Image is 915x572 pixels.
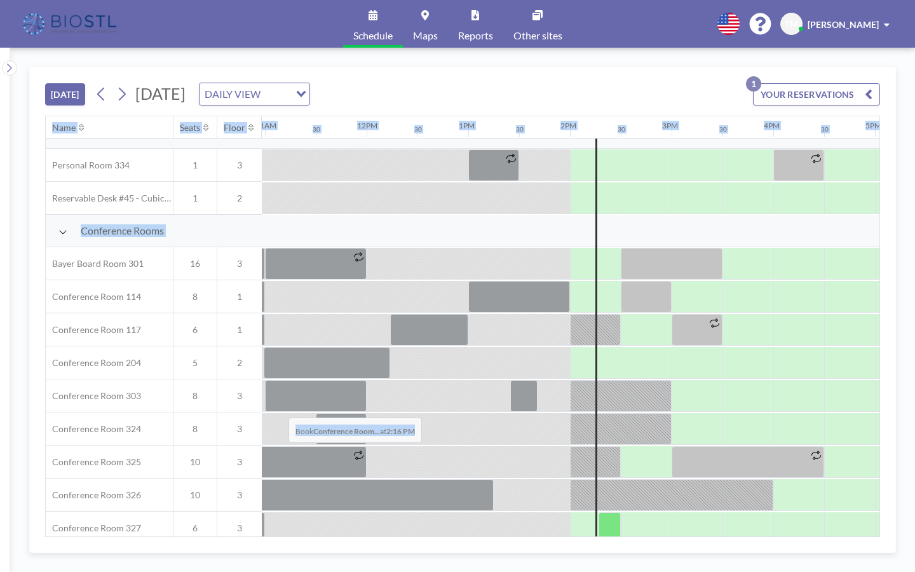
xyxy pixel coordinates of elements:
[217,324,262,336] span: 1
[46,456,141,468] span: Conference Room 325
[173,456,217,468] span: 10
[513,31,562,41] span: Other sites
[217,423,262,435] span: 3
[255,121,276,130] div: 11AM
[217,489,262,501] span: 3
[224,122,245,133] div: Floor
[217,193,262,204] span: 2
[173,291,217,303] span: 8
[46,193,173,204] span: Reservable Desk #45 - Cubicle Area (Office 206)
[288,418,422,443] span: Book at
[46,423,141,435] span: Conference Room 324
[357,121,377,130] div: 12PM
[46,324,141,336] span: Conference Room 117
[20,11,121,37] img: organization-logo
[217,291,262,303] span: 1
[264,86,288,102] input: Search for option
[173,390,217,402] span: 8
[719,125,727,133] div: 30
[865,121,881,130] div: 5PM
[313,426,380,436] b: Conference Room...
[173,489,217,501] span: 10
[458,31,493,41] span: Reports
[560,121,576,130] div: 2PM
[414,125,422,133] div: 30
[217,160,262,171] span: 3
[45,83,85,106] button: [DATE]
[764,121,780,130] div: 4PM
[746,76,761,92] p: 1
[618,125,625,133] div: 30
[516,125,524,133] div: 30
[173,522,217,534] span: 6
[353,31,393,41] span: Schedule
[217,456,262,468] span: 3
[46,160,130,171] span: Personal Room 334
[46,291,141,303] span: Conference Room 114
[173,423,217,435] span: 8
[173,324,217,336] span: 6
[46,522,141,534] span: Conference Room 327
[313,125,320,133] div: 30
[180,122,200,133] div: Seats
[46,258,144,269] span: Bayer Board Room 301
[173,193,217,204] span: 1
[173,160,217,171] span: 1
[52,122,76,133] div: Name
[81,224,164,237] span: Conference Rooms
[200,83,309,105] div: Search for option
[217,258,262,269] span: 3
[217,390,262,402] span: 3
[821,125,829,133] div: 30
[135,84,186,103] span: [DATE]
[459,121,475,130] div: 1PM
[46,390,141,402] span: Conference Room 303
[217,357,262,369] span: 2
[217,522,262,534] span: 3
[413,31,438,41] span: Maps
[662,121,678,130] div: 3PM
[173,258,217,269] span: 16
[785,18,798,30] span: TM
[46,489,141,501] span: Conference Room 326
[202,86,263,102] span: DAILY VIEW
[808,19,879,30] span: [PERSON_NAME]
[753,83,880,106] button: YOUR RESERVATIONS1
[173,357,217,369] span: 5
[46,357,141,369] span: Conference Room 204
[386,426,415,436] b: 2:16 PM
